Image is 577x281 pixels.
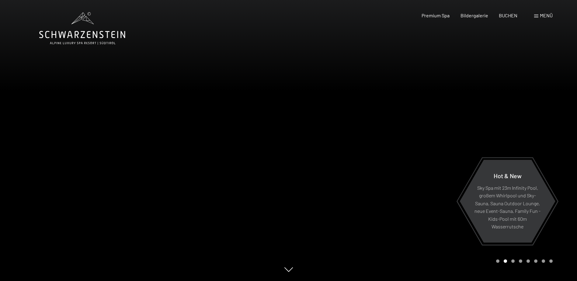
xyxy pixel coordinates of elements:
span: Menü [540,12,553,18]
a: BUCHEN [499,12,517,18]
div: Carousel Pagination [494,259,553,263]
div: Carousel Page 5 [527,259,530,263]
div: Carousel Page 6 [534,259,537,263]
div: Carousel Page 7 [542,259,545,263]
a: Premium Spa [422,12,450,18]
div: Carousel Page 4 [519,259,522,263]
a: Hot & New Sky Spa mit 23m Infinity Pool, großem Whirlpool und Sky-Sauna, Sauna Outdoor Lounge, ne... [459,159,556,243]
div: Carousel Page 1 [496,259,499,263]
div: Carousel Page 8 [549,259,553,263]
div: Carousel Page 3 [511,259,515,263]
p: Sky Spa mit 23m Infinity Pool, großem Whirlpool und Sky-Sauna, Sauna Outdoor Lounge, neue Event-S... [474,184,541,231]
a: Bildergalerie [461,12,488,18]
div: Carousel Page 2 (Current Slide) [504,259,507,263]
span: Hot & New [494,172,522,179]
